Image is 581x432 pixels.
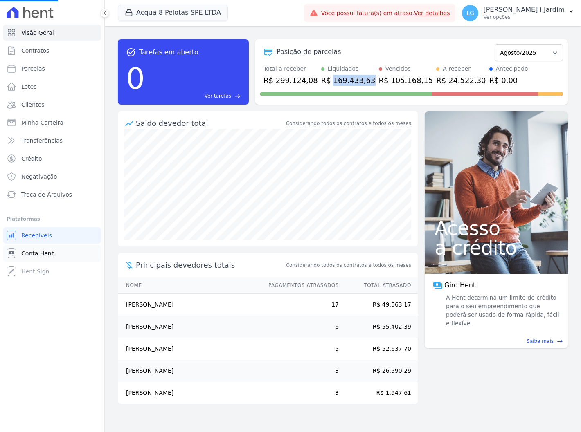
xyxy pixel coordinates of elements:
[3,114,101,131] a: Minha Carteira
[148,92,241,100] a: Ver tarefas east
[444,280,475,290] span: Giro Hent
[118,294,261,316] td: [PERSON_NAME]
[466,10,474,16] span: LG
[136,118,284,129] div: Saldo devedor total
[3,96,101,113] a: Clientes
[261,338,339,360] td: 5
[443,65,471,73] div: A receber
[118,316,261,338] td: [PERSON_NAME]
[136,260,284,271] span: Principais devedores totais
[261,382,339,404] td: 3
[339,338,418,360] td: R$ 52.637,70
[379,75,433,86] div: R$ 105.168,15
[339,316,418,338] td: R$ 55.402,39
[21,190,72,199] span: Troca de Arquivos
[277,47,341,57] div: Posição de parcelas
[557,338,563,345] span: east
[3,186,101,203] a: Troca de Arquivos
[118,5,228,20] button: Acqua 8 Pelotas SPE LTDA
[286,262,411,269] span: Considerando todos os contratos e todos os meses
[126,57,145,100] div: 0
[263,75,318,86] div: R$ 299.124,08
[21,231,52,240] span: Recebíveis
[430,338,563,345] a: Saiba mais east
[21,65,45,73] span: Parcelas
[339,294,418,316] td: R$ 49.563,17
[339,277,418,294] th: Total Atrasado
[118,382,261,404] td: [PERSON_NAME]
[261,360,339,382] td: 3
[483,6,565,14] p: [PERSON_NAME] i Jardim
[3,60,101,77] a: Parcelas
[3,245,101,262] a: Conta Hent
[414,10,450,16] a: Ver detalhes
[3,168,101,185] a: Negativação
[321,75,376,86] div: R$ 169.433,63
[3,132,101,149] a: Transferências
[496,65,528,73] div: Antecipado
[3,150,101,167] a: Crédito
[261,294,339,316] td: 17
[261,316,339,338] td: 6
[3,78,101,95] a: Lotes
[139,47,198,57] span: Tarefas em aberto
[118,277,261,294] th: Nome
[3,25,101,41] a: Visão Geral
[3,43,101,59] a: Contratos
[489,75,528,86] div: R$ 0,00
[21,101,44,109] span: Clientes
[483,14,565,20] p: Ver opções
[455,2,581,25] button: LG [PERSON_NAME] i Jardim Ver opções
[444,293,560,328] span: A Hent determina um limite de crédito para o seu empreendimento que poderá ser usado de forma ráp...
[21,29,54,37] span: Visão Geral
[436,75,486,86] div: R$ 24.522,30
[527,338,554,345] span: Saiba mais
[21,249,54,257] span: Conta Hent
[21,172,57,181] span: Negativação
[118,360,261,382] td: [PERSON_NAME]
[435,218,558,238] span: Acesso
[339,360,418,382] td: R$ 26.590,29
[126,47,136,57] span: task_alt
[234,93,241,99] span: east
[21,119,63,127] span: Minha Carteira
[435,238,558,257] span: a crédito
[261,277,339,294] th: Pagamentos Atrasados
[21,154,42,163] span: Crédito
[3,227,101,244] a: Recebíveis
[286,120,411,127] div: Considerando todos os contratos e todos os meses
[205,92,231,100] span: Ver tarefas
[21,137,63,145] span: Transferências
[21,83,37,91] span: Lotes
[7,214,98,224] div: Plataformas
[328,65,359,73] div: Liquidados
[339,382,418,404] td: R$ 1.947,61
[321,9,450,18] span: Você possui fatura(s) em atraso.
[21,47,49,55] span: Contratos
[263,65,318,73] div: Total a receber
[118,338,261,360] td: [PERSON_NAME]
[385,65,411,73] div: Vencidos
